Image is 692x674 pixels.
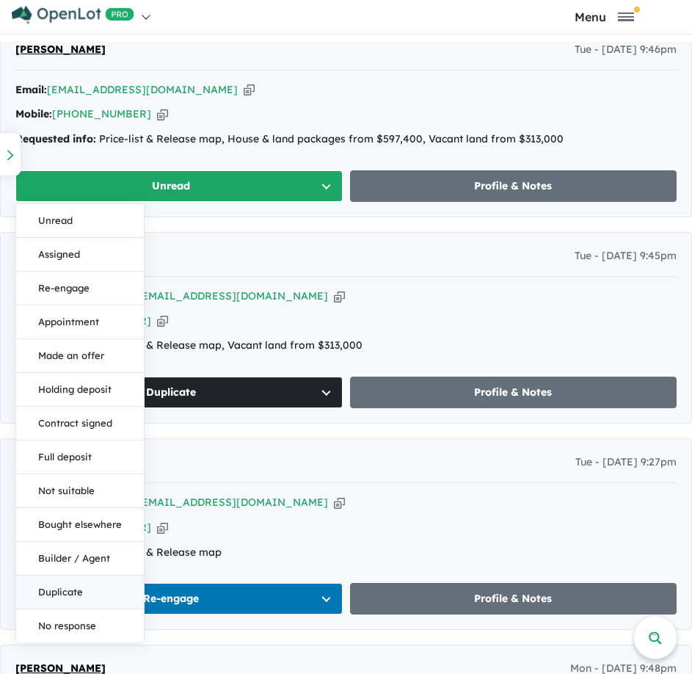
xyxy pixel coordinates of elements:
button: Duplicate [15,377,343,408]
span: Tue - [DATE] 9:45pm [575,247,677,265]
button: No response [16,609,144,642]
strong: Email: [15,83,47,96]
button: Copy [157,106,168,122]
button: Appointment [16,305,144,339]
button: Copy [334,289,345,304]
button: Toggle navigation [521,10,688,23]
button: Made an offer [16,339,144,373]
a: Profile & Notes [350,170,677,202]
a: Profile & Notes [350,377,677,408]
button: Copy [334,495,345,510]
div: Price-list & Release map, Vacant land from $313,000 [15,337,677,355]
button: Holding deposit [16,373,144,407]
button: Copy [244,82,255,98]
a: Profile & Notes [350,583,677,615]
span: [PERSON_NAME] [15,43,106,56]
button: Duplicate [16,576,144,609]
a: [EMAIL_ADDRESS][DOMAIN_NAME] [47,83,238,96]
img: Openlot PRO Logo White [12,6,134,24]
button: Re-engage [16,272,144,305]
button: Copy [157,520,168,535]
div: Price-list & Release map [15,544,677,562]
button: Builder / Agent [16,542,144,576]
button: Copy [157,314,168,329]
a: [PHONE_NUMBER] [52,107,151,120]
a: [PERSON_NAME][EMAIL_ADDRESS][DOMAIN_NAME] [47,496,328,509]
span: Tue - [DATE] 9:27pm [575,454,677,471]
strong: Requested info: [15,132,96,145]
button: Assigned [16,238,144,272]
button: Unread [15,170,343,202]
span: Tue - [DATE] 9:46pm [575,41,677,59]
div: Price-list & Release map, House & land packages from $597,400, Vacant land from $313,000 [15,131,677,148]
a: [PERSON_NAME][EMAIL_ADDRESS][DOMAIN_NAME] [47,289,328,302]
button: Full deposit [16,441,144,474]
button: Bought elsewhere [16,508,144,542]
strong: Mobile: [15,107,52,120]
button: Not suitable [16,474,144,508]
div: Unread [15,203,145,643]
button: Contract signed [16,407,144,441]
a: [PERSON_NAME] [15,41,106,59]
button: Re-engage [15,583,343,615]
button: Unread [16,204,144,238]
